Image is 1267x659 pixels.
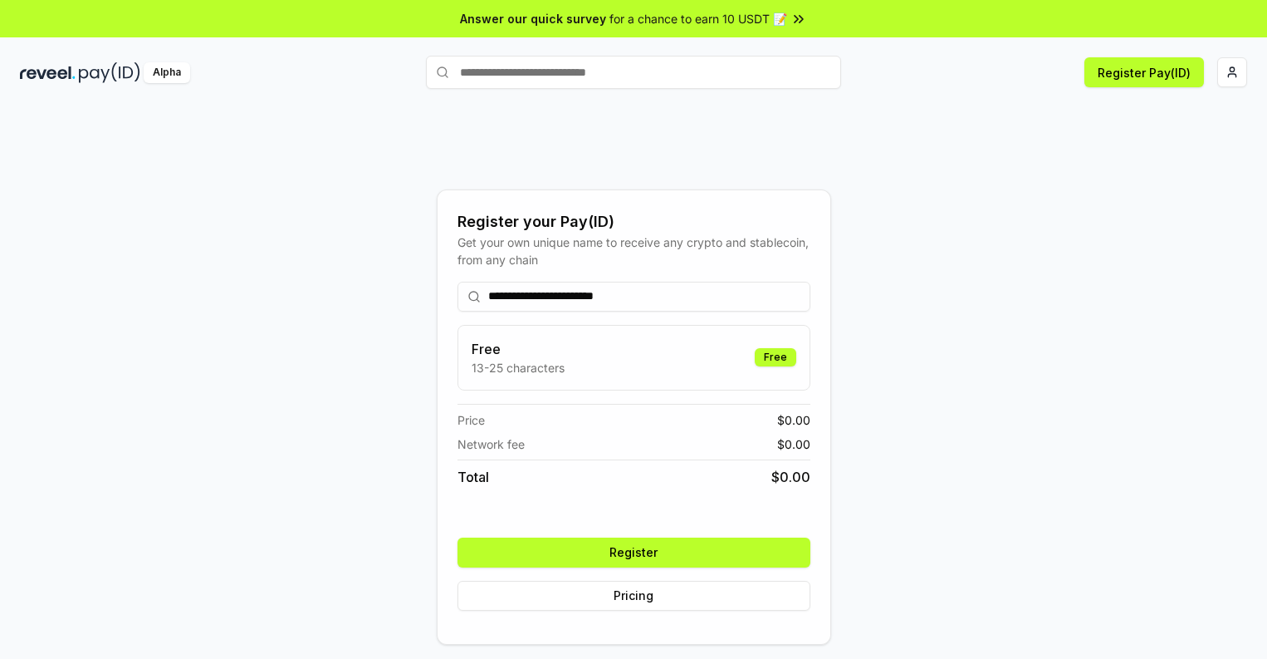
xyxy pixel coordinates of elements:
[144,62,190,83] div: Alpha
[79,62,140,83] img: pay_id
[609,10,787,27] span: for a chance to earn 10 USDT 📝
[20,62,76,83] img: reveel_dark
[771,467,810,487] span: $ 0.00
[457,538,810,568] button: Register
[457,435,525,453] span: Network fee
[457,467,489,487] span: Total
[777,435,810,453] span: $ 0.00
[457,210,810,234] div: Register your Pay(ID)
[472,359,565,376] p: 13-25 characters
[472,339,565,359] h3: Free
[460,10,606,27] span: Answer our quick survey
[755,348,796,366] div: Free
[457,411,485,429] span: Price
[1084,57,1204,87] button: Register Pay(ID)
[457,234,810,268] div: Get your own unique name to receive any crypto and stablecoin, from any chain
[457,581,810,611] button: Pricing
[777,411,810,429] span: $ 0.00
